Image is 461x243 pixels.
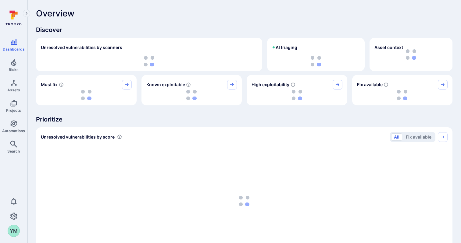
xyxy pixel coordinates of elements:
[247,75,347,105] div: High exploitability
[374,44,403,51] span: Asset context
[41,82,58,88] span: Must fix
[7,88,20,92] span: Assets
[8,225,20,237] button: YM
[117,134,122,140] div: Number of vulnerabilities in status 'Open' 'Triaged' and 'In process' grouped by score
[36,26,452,34] span: Discover
[357,90,448,100] div: loading spinner
[252,90,342,100] div: loading spinner
[9,67,19,72] span: Risks
[81,90,91,100] img: Loading...
[384,82,388,87] svg: Vulnerabilities with fix available
[3,47,25,51] span: Dashboards
[7,149,20,153] span: Search
[239,196,249,206] img: Loading...
[403,133,434,141] button: Fix available
[391,133,402,141] button: All
[41,134,115,140] span: Unresolved vulnerabilities by score
[141,75,242,105] div: Known exploitable
[8,225,20,237] div: Yash Mehta
[186,90,197,100] img: Loading...
[2,129,25,133] span: Automations
[186,82,191,87] svg: Confirmed exploitable by KEV
[36,115,452,124] span: Prioritize
[292,90,302,100] img: Loading...
[352,75,453,105] div: Fix available
[311,56,321,66] img: Loading...
[41,44,122,51] h2: Unresolved vulnerabilities by scanners
[146,90,237,100] div: loading spinner
[291,82,295,87] svg: EPSS score ≥ 0.7
[146,82,185,88] span: Known exploitable
[41,90,132,100] div: loading spinner
[252,82,289,88] span: High exploitability
[397,90,407,100] img: Loading...
[36,75,137,105] div: Must fix
[23,10,30,17] button: Expand navigation menu
[357,82,383,88] span: Fix available
[41,56,257,66] div: loading spinner
[36,9,74,18] span: Overview
[6,108,21,113] span: Projects
[24,11,29,16] i: Expand navigation menu
[59,82,64,87] svg: Risk score >=40 , missed SLA
[272,56,360,66] div: loading spinner
[272,44,297,51] h2: AI triaging
[144,56,154,66] img: Loading...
